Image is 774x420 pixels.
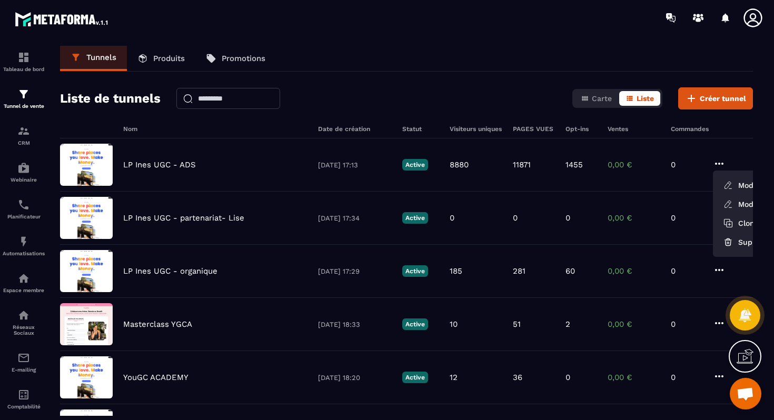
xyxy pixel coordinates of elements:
[402,265,428,277] p: Active
[513,319,521,329] p: 51
[17,125,30,137] img: formation
[3,103,45,109] p: Tunnel de vente
[3,214,45,219] p: Planificateur
[608,160,660,169] p: 0,00 €
[123,213,244,223] p: LP Ines UGC - partenariat- Lise
[565,160,583,169] p: 1455
[3,80,45,117] a: formationformationTunnel de vente
[17,162,30,174] img: automations
[450,125,502,133] h6: Visiteurs uniques
[127,46,195,71] a: Produits
[513,373,522,382] p: 36
[513,266,525,276] p: 281
[565,213,570,223] p: 0
[450,160,469,169] p: 8880
[402,372,428,383] p: Active
[671,125,709,133] h6: Commandes
[3,154,45,191] a: automationsautomationsWebinaire
[671,319,702,329] p: 0
[3,367,45,373] p: E-mailing
[3,43,45,80] a: formationformationTableau de bord
[402,318,428,330] p: Active
[565,319,570,329] p: 2
[671,213,702,223] p: 0
[3,251,45,256] p: Automatisations
[402,125,439,133] h6: Statut
[3,344,45,381] a: emailemailE-mailing
[402,159,428,171] p: Active
[678,87,753,109] button: Créer tunnel
[402,212,428,224] p: Active
[17,352,30,364] img: email
[60,144,113,186] img: image
[17,272,30,285] img: automations
[3,324,45,336] p: Réseaux Sociaux
[637,94,654,103] span: Liste
[513,213,518,223] p: 0
[608,266,660,276] p: 0,00 €
[17,235,30,248] img: automations
[60,46,127,71] a: Tunnels
[608,125,660,133] h6: Ventes
[3,117,45,154] a: formationformationCRM
[450,213,454,223] p: 0
[123,373,188,382] p: YouGC ACADEMY
[15,9,110,28] img: logo
[3,287,45,293] p: Espace membre
[574,91,618,106] button: Carte
[717,214,768,233] button: Cloner
[86,53,116,62] p: Tunnels
[3,191,45,227] a: schedulerschedulerPlanificateur
[671,373,702,382] p: 0
[513,160,531,169] p: 11871
[123,319,192,329] p: Masterclass YGCA
[450,319,458,329] p: 10
[619,91,660,106] button: Liste
[608,319,660,329] p: 0,00 €
[60,88,161,109] h2: Liste de tunnels
[3,264,45,301] a: automationsautomationsEspace membre
[17,198,30,211] img: scheduler
[3,177,45,183] p: Webinaire
[153,54,185,63] p: Produits
[195,46,276,71] a: Promotions
[450,266,462,276] p: 185
[17,388,30,401] img: accountant
[450,373,458,382] p: 12
[3,227,45,264] a: automationsautomationsAutomatisations
[123,125,307,133] h6: Nom
[17,51,30,64] img: formation
[3,140,45,146] p: CRM
[318,214,392,222] p: [DATE] 17:34
[730,378,761,409] a: Ouvrir le chat
[60,197,113,239] img: image
[60,303,113,345] img: image
[608,213,660,223] p: 0,00 €
[700,93,746,104] span: Créer tunnel
[318,125,392,133] h6: Date de création
[17,309,30,322] img: social-network
[3,404,45,409] p: Comptabilité
[60,356,113,398] img: image
[565,266,575,276] p: 60
[318,267,392,275] p: [DATE] 17:29
[123,160,196,169] p: LP Ines UGC - ADS
[318,374,392,382] p: [DATE] 18:20
[608,373,660,382] p: 0,00 €
[671,160,702,169] p: 0
[318,161,392,169] p: [DATE] 17:13
[565,373,570,382] p: 0
[592,94,612,103] span: Carte
[3,66,45,72] p: Tableau de bord
[222,54,265,63] p: Promotions
[318,321,392,328] p: [DATE] 18:33
[671,266,702,276] p: 0
[3,301,45,344] a: social-networksocial-networkRéseaux Sociaux
[123,266,217,276] p: LP Ines UGC - organique
[3,381,45,417] a: accountantaccountantComptabilité
[17,88,30,101] img: formation
[60,250,113,292] img: image
[565,125,597,133] h6: Opt-ins
[513,125,555,133] h6: PAGES VUES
